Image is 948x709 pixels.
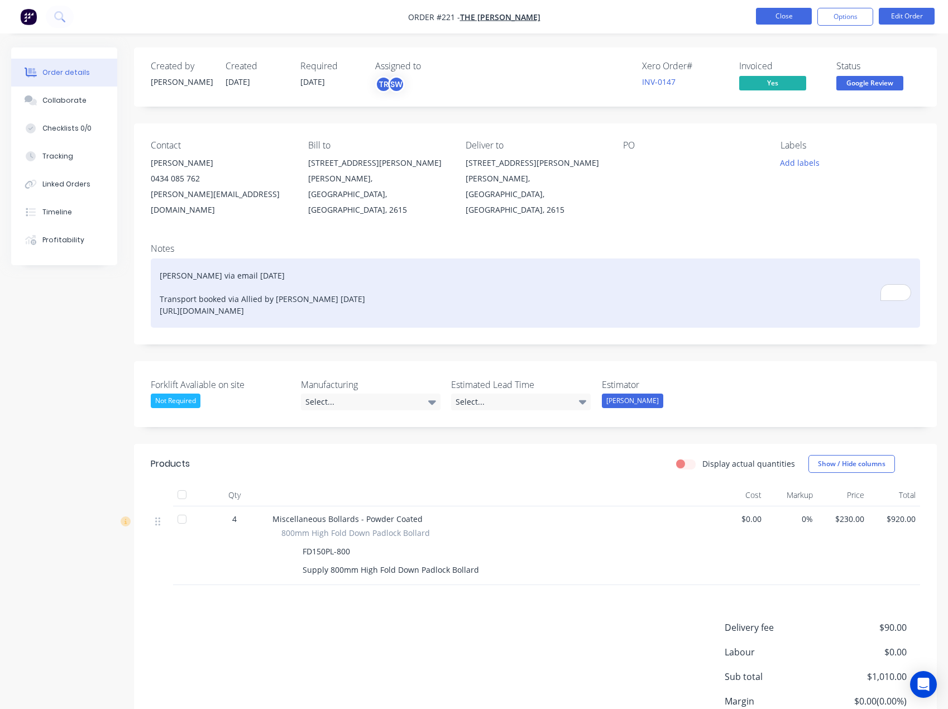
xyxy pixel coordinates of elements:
label: Display actual quantities [702,458,795,470]
div: Price [817,484,869,506]
div: Labels [781,140,920,151]
button: Timeline [11,198,117,226]
button: Profitability [11,226,117,254]
div: SW [388,76,405,93]
div: Select... [301,394,441,410]
div: [PERSON_NAME], [GEOGRAPHIC_DATA], [GEOGRAPHIC_DATA], 2615 [308,171,448,218]
button: Edit Order [879,8,935,25]
div: Checklists 0/0 [42,123,92,133]
a: INV-0147 [642,76,676,87]
span: Labour [725,645,824,659]
div: Assigned to [375,61,487,71]
label: Manufacturing [301,378,441,391]
span: Sub total [725,670,824,683]
div: Cost [715,484,766,506]
button: Options [817,8,873,26]
button: Tracking [11,142,117,170]
span: Miscellaneous Bollards - Powder Coated [272,514,423,524]
span: 0% [770,513,813,525]
div: Open Intercom Messenger [910,671,937,698]
div: [PERSON_NAME]0434 085 762[PERSON_NAME][EMAIL_ADDRESS][DOMAIN_NAME] [151,155,290,218]
button: Linked Orders [11,170,117,198]
div: Xero Order # [642,61,726,71]
label: Forklift Avaliable on site [151,378,290,391]
div: Status [836,61,920,71]
div: [PERSON_NAME], [GEOGRAPHIC_DATA], [GEOGRAPHIC_DATA], 2615 [466,171,605,218]
div: Markup [766,484,817,506]
label: Estimator [602,378,741,391]
span: 4 [232,513,237,525]
div: [PERSON_NAME][EMAIL_ADDRESS][DOMAIN_NAME] [151,186,290,218]
div: Not Required [151,394,200,408]
div: Select... [451,394,591,410]
div: Collaborate [42,95,87,106]
div: [STREET_ADDRESS][PERSON_NAME] [308,155,448,171]
button: Collaborate [11,87,117,114]
button: Show / Hide columns [808,455,895,473]
span: $920.00 [873,513,916,525]
span: Order #221 - [408,12,460,22]
div: Total [869,484,920,506]
div: Bill to [308,140,448,151]
div: Required [300,61,362,71]
div: [STREET_ADDRESS][PERSON_NAME] [466,155,605,171]
div: [PERSON_NAME] [151,76,212,88]
div: Created [226,61,287,71]
button: Close [756,8,812,25]
div: Contact [151,140,290,151]
button: Google Review [836,76,903,93]
button: Add labels [774,155,826,170]
span: $0.00 ( 0.00 %) [824,694,907,708]
span: [DATE] [226,76,250,87]
div: To enrich screen reader interactions, please activate Accessibility in Grammarly extension settings [151,258,920,328]
span: $230.00 [822,513,864,525]
div: [STREET_ADDRESS][PERSON_NAME][PERSON_NAME], [GEOGRAPHIC_DATA], [GEOGRAPHIC_DATA], 2615 [308,155,448,218]
button: Checklists 0/0 [11,114,117,142]
div: Products [151,457,190,471]
span: $1,010.00 [824,670,907,683]
div: Deliver to [466,140,605,151]
span: Google Review [836,76,903,90]
div: Timeline [42,207,72,217]
button: TRSW [375,76,405,93]
div: Tracking [42,151,73,161]
div: Invoiced [739,61,823,71]
span: 800mm High Fold Down Padlock Bollard [281,527,430,539]
div: Created by [151,61,212,71]
img: Factory [20,8,37,25]
div: 0434 085 762 [151,171,290,186]
div: Order details [42,68,90,78]
div: Qty [201,484,268,506]
span: $0.00 [824,645,907,659]
div: Supply 800mm High Fold Down Padlock Bollard [298,562,483,578]
div: PO [623,140,763,151]
div: FD150PL-800 [298,543,355,559]
span: $90.00 [824,621,907,634]
div: [STREET_ADDRESS][PERSON_NAME][PERSON_NAME], [GEOGRAPHIC_DATA], [GEOGRAPHIC_DATA], 2615 [466,155,605,218]
div: [PERSON_NAME] [151,155,290,171]
span: $0.00 [719,513,762,525]
div: TR [375,76,392,93]
span: Margin [725,694,824,708]
button: Order details [11,59,117,87]
a: The [PERSON_NAME] [460,12,540,22]
label: Estimated Lead Time [451,378,591,391]
div: Notes [151,243,920,254]
div: Linked Orders [42,179,90,189]
div: Profitability [42,235,84,245]
div: [PERSON_NAME] [602,394,663,408]
span: Delivery fee [725,621,824,634]
span: Yes [739,76,806,90]
span: [DATE] [300,76,325,87]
